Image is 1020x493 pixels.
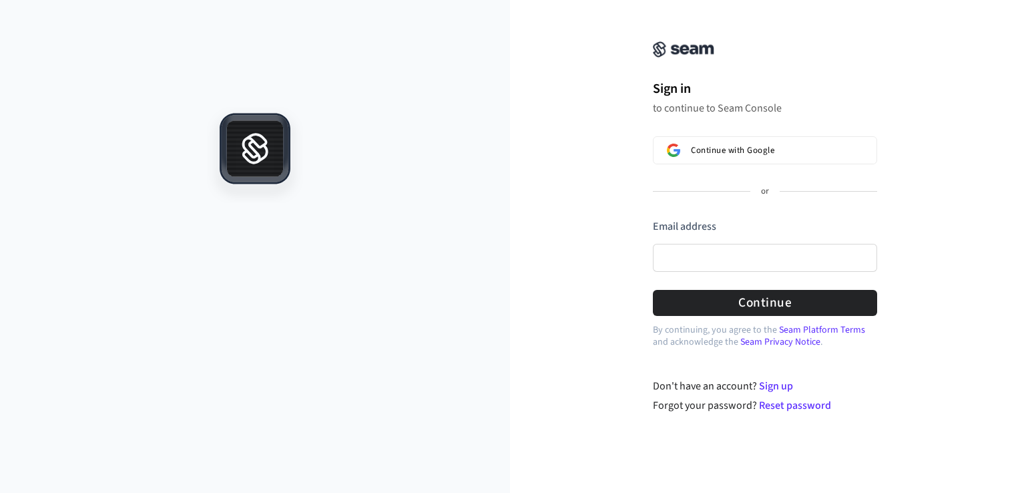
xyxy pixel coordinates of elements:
h1: Sign in [653,79,877,99]
a: Sign up [759,379,793,393]
p: or [761,186,769,198]
a: Seam Privacy Notice [740,335,820,349]
label: Email address [653,219,716,234]
p: to continue to Seam Console [653,102,877,115]
img: Seam Console [653,41,714,57]
span: Continue with Google [691,145,774,156]
img: Sign in with Google [667,144,680,157]
p: By continuing, you agree to the and acknowledge the . [653,324,877,348]
a: Seam Platform Terms [779,323,865,337]
a: Reset password [759,398,831,413]
button: Continue [653,290,877,316]
div: Don't have an account? [653,378,878,394]
div: Forgot your password? [653,397,878,414]
button: Sign in with GoogleContinue with Google [653,136,877,164]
